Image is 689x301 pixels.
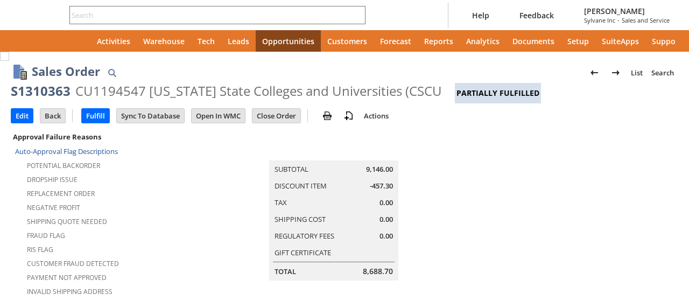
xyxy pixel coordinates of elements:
a: Analytics [460,30,506,52]
a: List [627,64,647,81]
span: 0.00 [379,214,393,225]
a: Actions [360,111,393,121]
a: Invalid Shipping Address [27,287,113,296]
span: 0.00 [379,198,393,208]
caption: Summary [269,143,398,160]
input: Close Order [252,109,300,123]
a: Fraud Flag [27,231,65,240]
span: 9,146.00 [366,164,393,174]
span: Support [652,36,682,46]
input: Search [70,9,350,22]
a: Gift Certificate [275,248,331,257]
span: Forecast [380,36,411,46]
div: Partially Fulfilled [455,83,541,103]
img: print.svg [321,109,334,122]
a: Replacement Order [27,189,95,198]
a: SuiteApps [595,30,645,52]
span: Help [472,10,489,20]
a: Setup [561,30,595,52]
a: Activities [90,30,137,52]
a: Payment not approved [27,273,107,282]
span: Feedback [519,10,554,20]
span: Activities [97,36,130,46]
span: Setup [567,36,589,46]
svg: Recent Records [19,34,32,47]
a: RIS flag [27,245,53,254]
input: Sync To Database [117,109,184,123]
span: Customers [327,36,367,46]
span: Sales and Service [622,16,670,24]
a: Tax [275,198,287,207]
span: Documents [512,36,554,46]
a: Customer Fraud Detected [27,259,119,268]
a: Home [65,30,90,52]
a: Forecast [374,30,418,52]
a: Total [275,267,296,276]
a: Recent Records [13,30,39,52]
a: Tech [191,30,221,52]
a: Support [645,30,688,52]
a: Regulatory Fees [275,231,334,241]
span: Leads [228,36,249,46]
span: Analytics [466,36,500,46]
span: Sylvane Inc [584,16,615,24]
div: Approval Failure Reasons [11,130,229,144]
a: Discount Item [275,181,327,191]
span: [PERSON_NAME] [584,6,670,16]
input: Open In WMC [192,109,245,123]
span: Tech [198,36,215,46]
div: Shortcuts [39,30,65,52]
span: -457.30 [370,181,393,191]
span: 8,688.70 [363,266,393,277]
a: Documents [506,30,561,52]
span: 0.00 [379,231,393,241]
input: Fulfill [82,109,109,123]
a: Auto-Approval Flag Descriptions [15,146,118,156]
a: Shipping Quote Needed [27,217,107,226]
a: Search [647,64,678,81]
img: add-record.svg [342,109,355,122]
div: S1310363 [11,82,71,100]
h1: Sales Order [32,62,100,80]
span: Warehouse [143,36,185,46]
a: Shipping Cost [275,214,326,224]
a: Subtotal [275,164,308,174]
svg: Home [71,34,84,47]
a: Opportunities [256,30,321,52]
svg: Search [350,9,363,22]
span: Reports [424,36,453,46]
a: Reports [418,30,460,52]
span: SuiteApps [602,36,639,46]
img: Next [609,66,622,79]
img: Quick Find [106,66,118,79]
svg: Shortcuts [45,34,58,47]
a: Customers [321,30,374,52]
span: Opportunities [262,36,314,46]
input: Back [40,109,65,123]
a: Leads [221,30,256,52]
span: - [617,16,620,24]
div: CU1194547 [US_STATE] State Colleges and Universities (CSCU [75,82,442,100]
a: Dropship Issue [27,175,78,184]
a: Negative Profit [27,203,80,212]
a: Potential Backorder [27,161,100,170]
input: Edit [11,109,33,123]
img: Previous [588,66,601,79]
a: Warehouse [137,30,191,52]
